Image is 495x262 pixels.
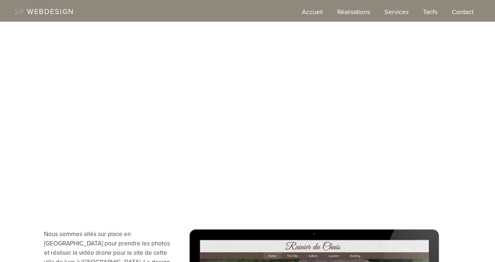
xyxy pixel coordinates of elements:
[302,7,323,22] a: Accueil
[27,8,74,16] span: WEBDESIGN
[384,7,409,22] a: Services
[423,7,437,22] a: Tarifs
[14,8,24,16] span: SP
[337,7,370,22] a: Réalisations
[452,7,473,22] a: Contact
[14,8,74,16] a: SP WEBDESIGN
